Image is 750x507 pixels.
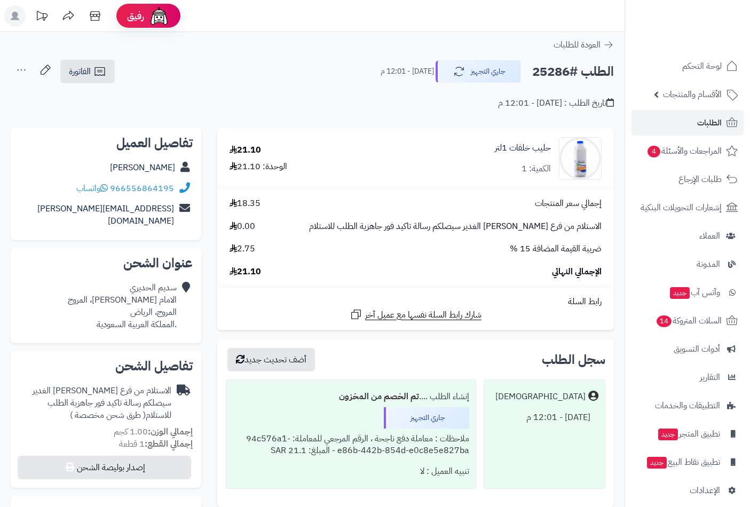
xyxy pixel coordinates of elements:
[76,182,108,195] a: واتساب
[19,137,193,149] h2: تفاصيل العميل
[559,137,601,180] img: 1696968873-27-90x90.jpg
[491,407,598,428] div: [DATE] - 12:01 م
[699,228,720,243] span: العملاء
[631,167,744,192] a: طلبات الإرجاع
[110,182,174,195] a: 966556864195
[119,438,193,450] small: 1 قطعة
[656,313,722,328] span: السلات المتروكة
[365,309,481,321] span: شارك رابط السلة نفسها مع عميل آخر
[552,266,602,278] span: الإجمالي النهائي
[230,243,255,255] span: 2.75
[700,370,720,385] span: التقارير
[19,360,193,373] h2: تفاصيل الشحن
[631,138,744,164] a: المراجعات والأسئلة4
[127,10,144,22] span: رفيق
[631,280,744,305] a: وآتس آبجديد
[669,285,720,300] span: وآتس آب
[18,456,191,479] button: إصدار بوليصة الشحن
[227,348,315,371] button: أضف تحديث جديد
[309,220,602,233] span: الاستلام من فرع [PERSON_NAME] الغدير سيصلكم رسالة تاكيد فور جاهزية الطلب للاستلام
[631,53,744,79] a: لوحة التحكم
[631,478,744,503] a: الإعدادات
[646,144,722,159] span: المراجعات والأسئلة
[663,87,722,102] span: الأقسام والمنتجات
[510,243,602,255] span: ضريبة القيمة المضافة 15 %
[495,142,551,154] a: حليب خلفات 1لتر
[532,61,614,83] h2: الطلب #25286
[631,336,744,362] a: أدوات التسويق
[28,5,55,29] a: تحديثات المنصة
[222,296,610,308] div: رابط السلة
[542,353,605,366] h3: سجل الطلب
[631,308,744,334] a: السلات المتروكة14
[641,200,722,215] span: إشعارات التحويلات البنكية
[495,391,586,403] div: [DEMOGRAPHIC_DATA]
[535,197,602,210] span: إجمالي سعر المنتجات
[233,429,469,462] div: ملاحظات : معاملة دفع ناجحة ، الرقم المرجعي للمعاملة: 94c576a1-e86b-442b-854d-e0c8e5e827ba - المبل...
[381,66,434,77] small: [DATE] - 12:01 م
[674,342,720,357] span: أدوات التسويق
[657,315,672,327] span: 14
[631,421,744,447] a: تطبيق المتجرجديد
[631,223,744,249] a: العملاء
[233,386,469,407] div: إنشاء الطلب ....
[60,60,115,83] a: الفاتورة
[647,457,667,469] span: جديد
[230,144,261,156] div: 21.10
[657,426,720,441] span: تطبيق المتجر
[631,449,744,475] a: تطبيق نقاط البيعجديد
[148,425,193,438] strong: إجمالي الوزن:
[670,287,690,299] span: جديد
[682,59,722,74] span: لوحة التحكم
[145,438,193,450] strong: إجمالي القطع:
[19,257,193,270] h2: عنوان الشحن
[554,38,614,51] a: العودة للطلبات
[631,365,744,390] a: التقارير
[646,455,720,470] span: تطبيق نقاط البيع
[230,266,261,278] span: 21.10
[114,425,193,438] small: 1.00 كجم
[678,172,722,187] span: طلبات الإرجاع
[230,161,287,173] div: الوحدة: 21.10
[522,163,551,175] div: الكمية: 1
[148,5,170,27] img: ai-face.png
[658,429,678,440] span: جديد
[631,195,744,220] a: إشعارات التحويلات البنكية
[631,110,744,136] a: الطلبات
[70,409,146,422] span: ( طرق شحن مخصصة )
[498,97,614,109] div: تاريخ الطلب : [DATE] - 12:01 م
[697,115,722,130] span: الطلبات
[233,461,469,482] div: تنبيه العميل : لا
[554,38,601,51] span: العودة للطلبات
[690,483,720,498] span: الإعدادات
[384,407,469,429] div: جاري التجهيز
[230,220,255,233] span: 0.00
[37,202,174,227] a: [EMAIL_ADDRESS][PERSON_NAME][DOMAIN_NAME]
[69,65,91,78] span: الفاتورة
[648,146,660,157] span: 4
[230,197,260,210] span: 18.35
[631,393,744,418] a: التطبيقات والخدمات
[655,398,720,413] span: التطبيقات والخدمات
[350,308,481,321] a: شارك رابط السلة نفسها مع عميل آخر
[339,390,419,403] b: تم الخصم من المخزون
[436,60,521,83] button: جاري التجهيز
[631,251,744,277] a: المدونة
[19,385,171,422] div: الاستلام من فرع [PERSON_NAME] الغدير سيصلكم رسالة تاكيد فور جاهزية الطلب للاستلام
[697,257,720,272] span: المدونة
[68,282,177,330] div: سديم الحديري الامام [PERSON_NAME]، المروج المروج، الرياض .المملكة العربية السعودية
[110,161,175,174] a: [PERSON_NAME]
